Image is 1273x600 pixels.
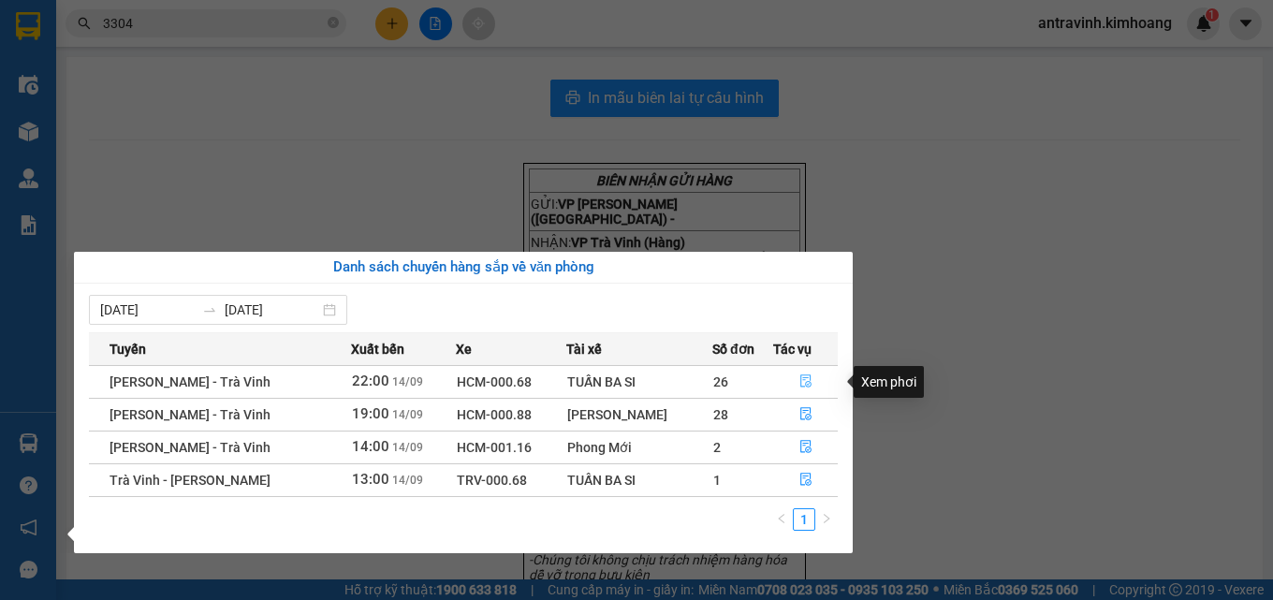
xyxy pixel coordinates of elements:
[7,37,273,72] p: GỬI:
[52,80,182,98] span: VP Trà Vinh (Hàng)
[774,432,837,462] button: file-done
[713,473,721,488] span: 1
[110,473,271,488] span: Trà Vinh - [PERSON_NAME]
[110,407,271,422] span: [PERSON_NAME] - Trà Vinh
[799,440,812,455] span: file-done
[793,508,815,531] li: 1
[7,101,244,137] span: 0911373304 -
[202,302,217,317] span: swap-right
[100,300,195,320] input: Từ ngày
[712,339,754,359] span: Số đơn
[352,373,389,389] span: 22:00
[821,513,832,524] span: right
[567,372,711,392] div: TUẤN BA SI
[770,508,793,531] button: left
[392,474,423,487] span: 14/09
[110,374,271,389] span: [PERSON_NAME] - Trà Vinh
[799,374,812,389] span: file-done
[351,339,404,359] span: Xuất bến
[774,367,837,397] button: file-done
[776,513,787,524] span: left
[225,300,319,320] input: Đến ngày
[63,10,217,28] strong: BIÊN NHẬN GỬI HÀNG
[457,440,532,455] span: HCM-001.16
[567,404,711,425] div: [PERSON_NAME]
[854,366,924,398] div: Xem phơi
[567,437,711,458] div: Phong Mới
[352,471,389,488] span: 13:00
[7,80,273,98] p: NHẬN:
[202,302,217,317] span: to
[456,339,472,359] span: Xe
[457,407,532,422] span: HCM-000.88
[815,508,838,531] li: Next Page
[713,407,728,422] span: 28
[566,339,602,359] span: Tài xế
[815,508,838,531] button: right
[7,139,162,157] span: GIAO:
[773,339,812,359] span: Tác vụ
[110,440,271,455] span: [PERSON_NAME] - Trà Vinh
[799,407,812,422] span: file-done
[799,473,812,488] span: file-done
[7,37,174,72] span: VP [PERSON_NAME] ([GEOGRAPHIC_DATA]) -
[392,408,423,421] span: 14/09
[567,470,711,490] div: TUẤN BA SI
[352,405,389,422] span: 19:00
[713,440,721,455] span: 2
[352,438,389,455] span: 14:00
[457,374,532,389] span: HCM-000.68
[110,339,146,359] span: Tuyến
[770,508,793,531] li: Previous Page
[392,441,423,454] span: 14/09
[7,101,244,137] span: TUYẾT NHI TRÁI CÂY (MỚI)
[774,465,837,495] button: file-done
[457,473,527,488] span: TRV-000.68
[49,139,162,157] span: KO BAO HƯ DẬP
[713,374,728,389] span: 26
[774,400,837,430] button: file-done
[794,509,814,530] a: 1
[89,256,838,279] div: Danh sách chuyến hàng sắp về văn phòng
[392,375,423,388] span: 14/09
